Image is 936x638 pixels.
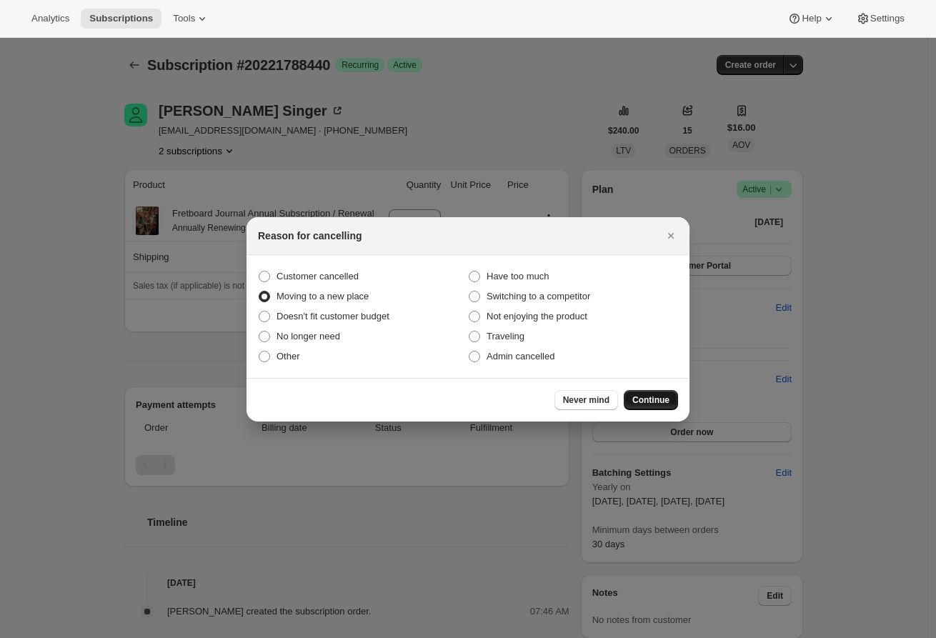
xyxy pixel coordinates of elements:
[277,291,369,301] span: Moving to a new place
[624,390,678,410] button: Continue
[277,311,389,322] span: Doesn't fit customer budget
[277,331,340,342] span: No longer need
[487,271,549,281] span: Have too much
[277,351,300,362] span: Other
[31,13,69,24] span: Analytics
[258,229,362,243] h2: Reason for cancelling
[847,9,913,29] button: Settings
[173,13,195,24] span: Tools
[89,13,153,24] span: Subscriptions
[277,271,359,281] span: Customer cancelled
[487,291,590,301] span: Switching to a competitor
[554,390,618,410] button: Never mind
[487,331,524,342] span: Traveling
[81,9,161,29] button: Subscriptions
[632,394,669,406] span: Continue
[23,9,78,29] button: Analytics
[487,351,554,362] span: Admin cancelled
[563,394,609,406] span: Never mind
[802,13,821,24] span: Help
[164,9,218,29] button: Tools
[487,311,587,322] span: Not enjoying the product
[870,13,905,24] span: Settings
[661,226,681,246] button: Close
[779,9,844,29] button: Help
